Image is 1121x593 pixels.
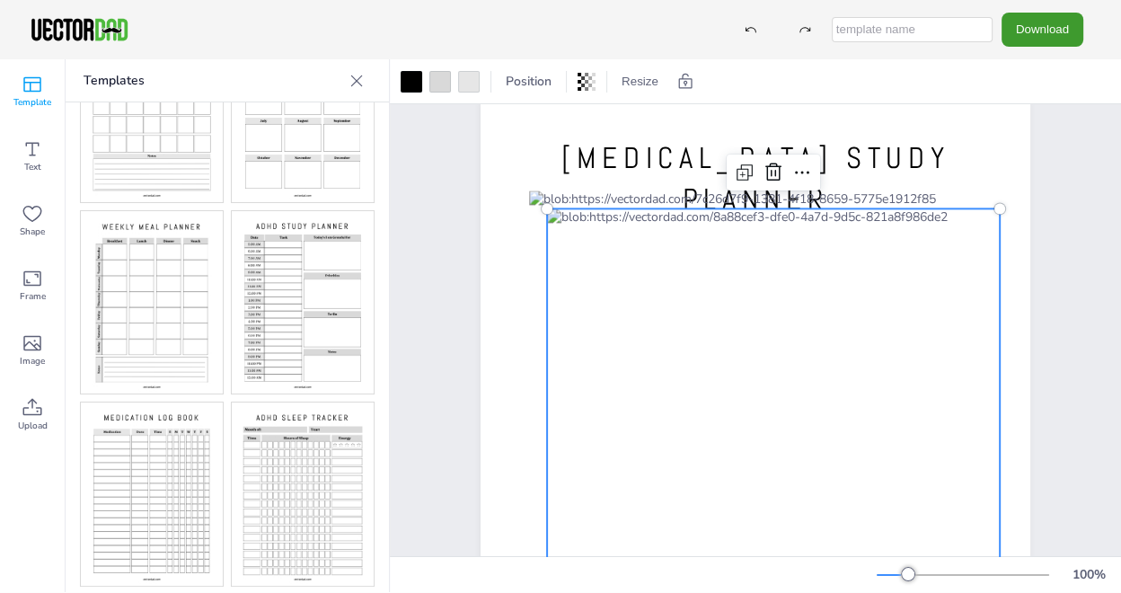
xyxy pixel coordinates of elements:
[614,67,666,96] button: Resize
[81,19,223,202] img: adhd3.jpg
[232,211,374,394] img: adhd6.jpg
[13,95,51,110] span: Template
[20,225,45,239] span: Shape
[232,403,374,586] img: adhd8.jpg
[81,403,223,586] img: adhd7.jpg
[84,59,342,102] p: Templates
[24,160,41,174] span: Text
[1067,566,1110,583] div: 100 %
[29,16,130,43] img: VectorDad-1.png
[1002,13,1083,46] button: Download
[20,354,45,368] span: Image
[81,211,223,394] img: adhd5.jpg
[502,73,555,90] span: Position
[561,139,949,218] span: [MEDICAL_DATA] STUDY PLANNER
[832,17,993,42] input: template name
[232,19,374,202] img: adhd4.jpg
[20,289,46,304] span: Frame
[18,419,48,433] span: Upload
